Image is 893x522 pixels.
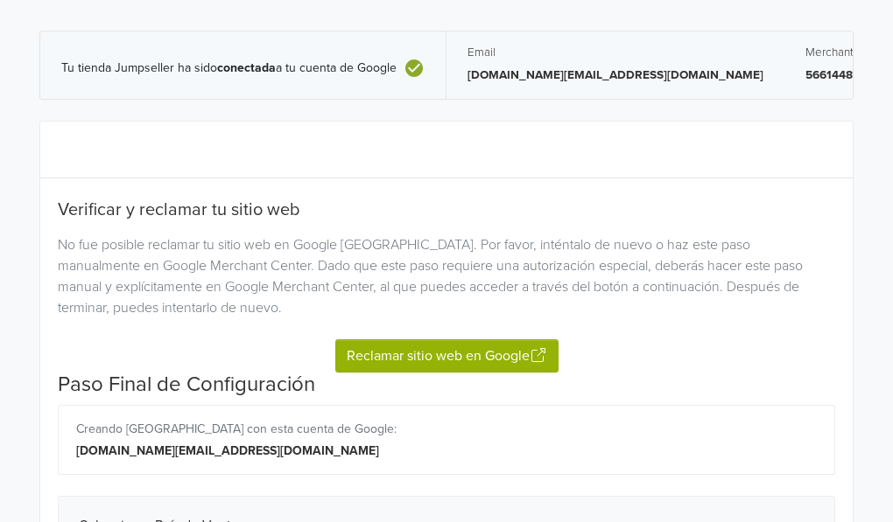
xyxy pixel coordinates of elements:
p: 5661448560 [805,66,874,84]
h4: Paso Final de Configuración [58,372,835,398]
span: Tu tienda Jumpseller ha sido a tu cuenta de Google [61,61,397,76]
button: Reclamar sitio web en Google [335,339,559,372]
div: No fue posible reclamar tu sitio web en Google [GEOGRAPHIC_DATA]. Por favor, inténtalo de nuevo o... [45,234,848,318]
div: [DOMAIN_NAME][EMAIL_ADDRESS][DOMAIN_NAME] [76,442,817,460]
h5: Merchant ID [805,45,874,59]
p: [DOMAIN_NAME][EMAIL_ADDRESS][DOMAIN_NAME] [468,66,763,84]
h5: Email [468,45,763,59]
b: conectada [217,60,276,75]
div: Creando [GEOGRAPHIC_DATA] con esta cuenta de Google: [76,420,817,438]
h5: Verificar y reclamar tu sitio web [58,199,835,220]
